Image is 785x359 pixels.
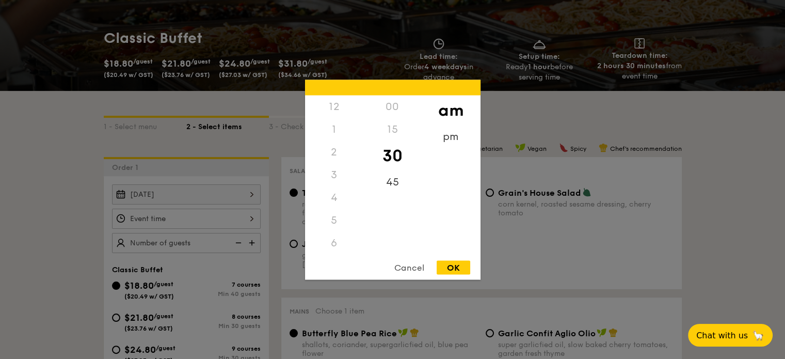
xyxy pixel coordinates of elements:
div: Cancel [384,260,435,274]
div: 4 [305,186,363,209]
span: 🦙 [752,330,764,341]
div: 45 [363,170,422,193]
div: am [422,95,480,125]
div: 2 [305,141,363,163]
span: Chat with us [696,331,748,340]
div: 00 [363,95,422,118]
div: 12 [305,95,363,118]
div: 6 [305,231,363,254]
div: 1 [305,118,363,141]
div: 3 [305,163,363,186]
div: pm [422,125,480,148]
div: OK [437,260,470,274]
div: 15 [363,118,422,141]
div: 5 [305,209,363,231]
button: Chat with us🦙 [688,324,773,347]
div: 30 [363,141,422,170]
